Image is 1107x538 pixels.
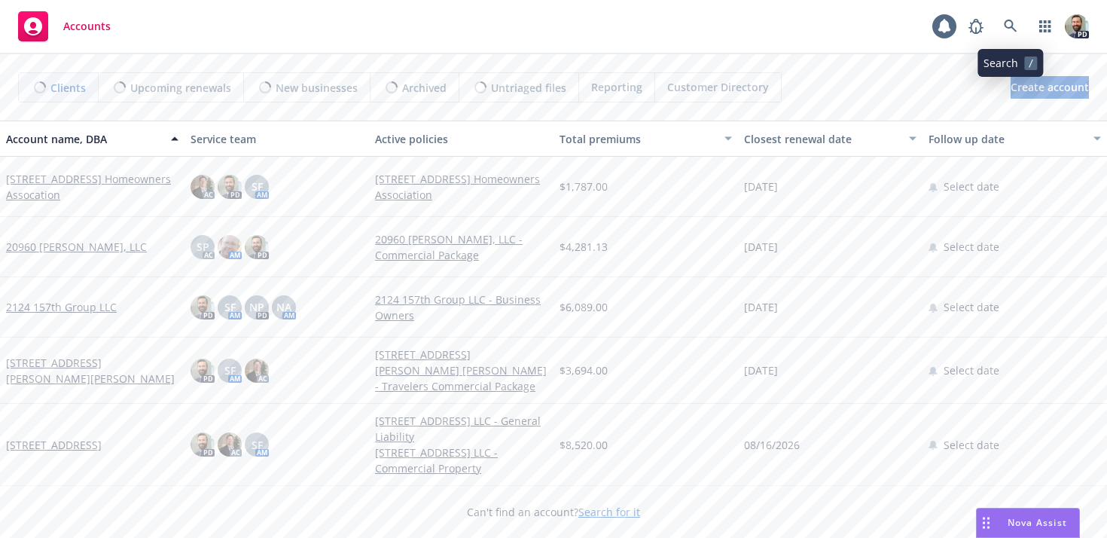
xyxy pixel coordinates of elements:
[744,239,778,255] span: [DATE]
[184,121,369,157] button: Service team
[944,437,999,453] span: Select date
[6,355,178,387] a: [STREET_ADDRESS][PERSON_NAME][PERSON_NAME]
[944,299,999,315] span: Select date
[977,509,996,537] div: Drag to move
[191,359,215,383] img: photo
[191,295,215,319] img: photo
[375,445,547,476] a: [STREET_ADDRESS] LLC - Commercial Property
[12,5,117,47] a: Accounts
[1008,516,1067,529] span: Nova Assist
[929,131,1084,147] div: Follow up date
[6,239,147,255] a: 20960 [PERSON_NAME], LLC
[218,433,242,457] img: photo
[560,437,608,453] span: $8,520.00
[276,80,358,96] span: New businesses
[744,362,778,378] span: [DATE]
[375,131,547,147] div: Active policies
[944,179,999,194] span: Select date
[130,80,231,96] span: Upcoming renewals
[560,179,608,194] span: $1,787.00
[252,437,263,453] span: SF
[744,299,778,315] span: [DATE]
[252,179,263,194] span: SF
[224,362,236,378] span: SF
[191,433,215,457] img: photo
[1030,11,1060,41] a: Switch app
[375,231,547,263] a: 20960 [PERSON_NAME], LLC - Commercial Package
[591,79,642,95] span: Reporting
[961,11,991,41] a: Report a Bug
[560,362,608,378] span: $3,694.00
[6,299,117,315] a: 2124 157th Group LLC
[197,239,209,255] span: SP
[375,413,547,445] a: [STREET_ADDRESS] LLC - General Liability
[1065,14,1089,38] img: photo
[63,20,111,32] span: Accounts
[922,121,1107,157] button: Follow up date
[276,299,291,315] span: NA
[375,292,547,323] a: 2124 157th Group LLC - Business Owners
[744,179,778,194] span: [DATE]
[944,362,999,378] span: Select date
[191,131,363,147] div: Service team
[738,121,922,157] button: Closest renewal date
[667,79,769,95] span: Customer Directory
[6,171,178,203] a: [STREET_ADDRESS] Homeowners Assocation
[944,239,999,255] span: Select date
[375,347,547,394] a: [STREET_ADDRESS][PERSON_NAME] [PERSON_NAME] - Travelers Commercial Package
[245,359,269,383] img: photo
[249,299,264,315] span: NP
[996,11,1026,41] a: Search
[744,437,800,453] span: 08/16/2026
[553,121,738,157] button: Total premiums
[191,175,215,199] img: photo
[218,175,242,199] img: photo
[218,235,242,259] img: photo
[560,239,608,255] span: $4,281.13
[1011,76,1089,99] a: Create account
[467,504,640,520] span: Can't find an account?
[50,80,86,96] span: Clients
[976,508,1080,538] button: Nova Assist
[375,171,547,203] a: [STREET_ADDRESS] Homeowners Association
[224,299,236,315] span: SF
[578,505,640,519] a: Search for it
[560,299,608,315] span: $6,089.00
[1011,73,1089,102] span: Create account
[6,131,162,147] div: Account name, DBA
[560,131,715,147] div: Total premiums
[245,235,269,259] img: photo
[402,80,447,96] span: Archived
[369,121,553,157] button: Active policies
[491,80,566,96] span: Untriaged files
[744,131,900,147] div: Closest renewal date
[6,437,102,453] a: [STREET_ADDRESS]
